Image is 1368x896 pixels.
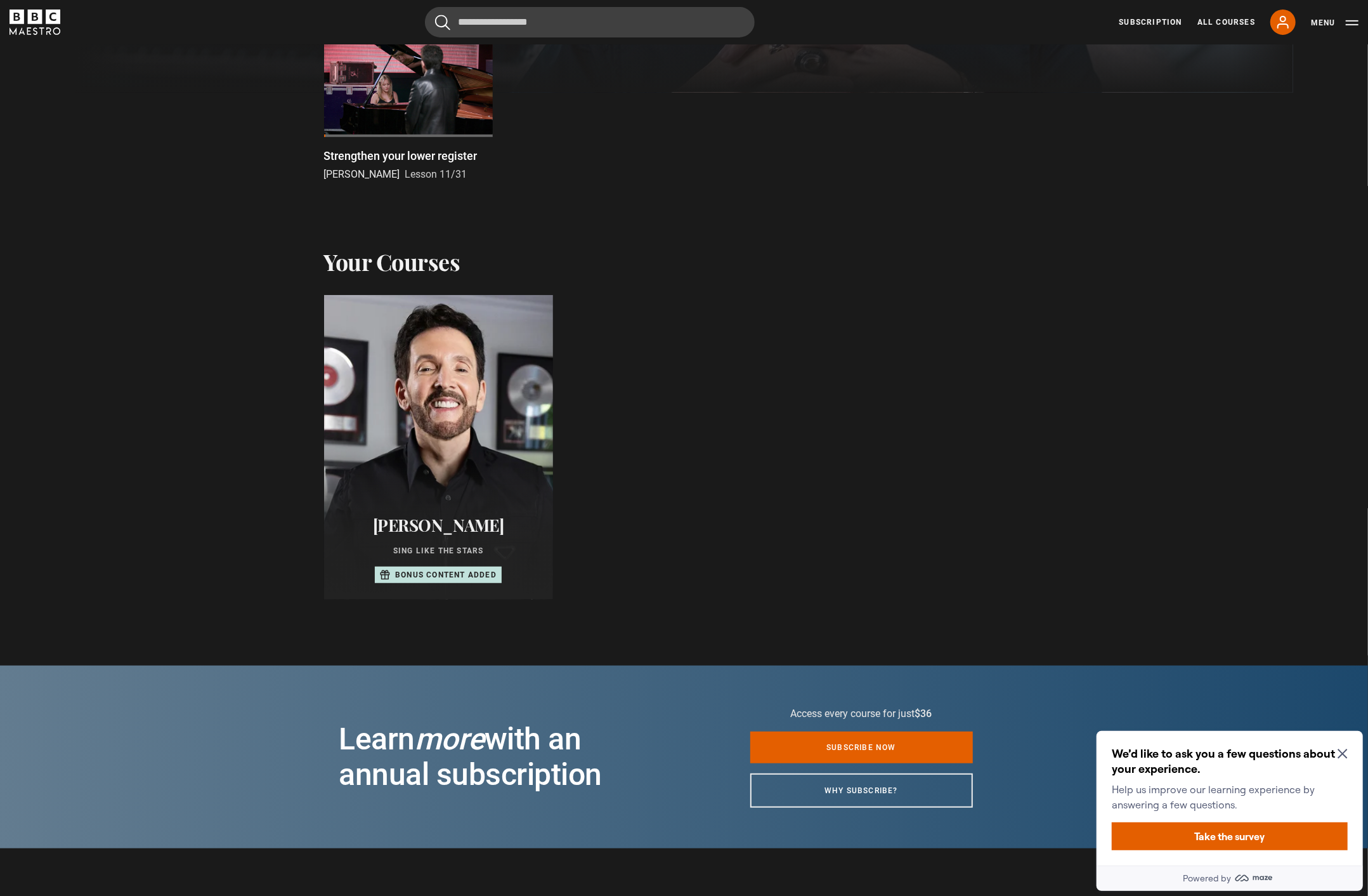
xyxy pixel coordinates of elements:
[5,6,271,166] div: Optional study invitation
[20,21,251,51] h2: We’d like to ask you a few questions about your experience.
[1311,16,1358,29] button: Toggle navigation
[246,23,256,34] button: Close Maze Prompt
[750,774,973,808] a: Why subscribe?
[750,706,973,721] p: Access every course for just
[435,15,450,30] button: Submit the search query
[405,168,467,180] span: Lesson 11/31
[395,569,497,581] p: Bonus content added
[324,147,478,164] p: Strengthen your lower register
[339,545,538,557] p: Sing Like the Stars
[324,42,493,182] a: Strengthen your lower register [PERSON_NAME] Lesson 11/31
[1197,16,1255,28] a: All Courses
[1119,16,1182,28] a: Subscription
[20,97,256,125] button: Take the survey
[415,721,485,757] i: more
[324,248,460,275] h2: Your Courses
[425,7,755,37] input: Search
[5,140,271,166] a: Powered by maze
[339,515,538,535] h2: [PERSON_NAME]
[20,56,251,87] p: Help us improve our learning experience by answering a few questions.
[750,732,973,763] a: Subscribe now
[324,295,553,600] a: [PERSON_NAME] Sing Like the Stars Bonus content added
[10,10,60,35] svg: BBC Maestro
[915,708,932,720] span: $36
[324,168,400,180] span: [PERSON_NAME]
[339,721,675,793] h2: Learn with an annual subscription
